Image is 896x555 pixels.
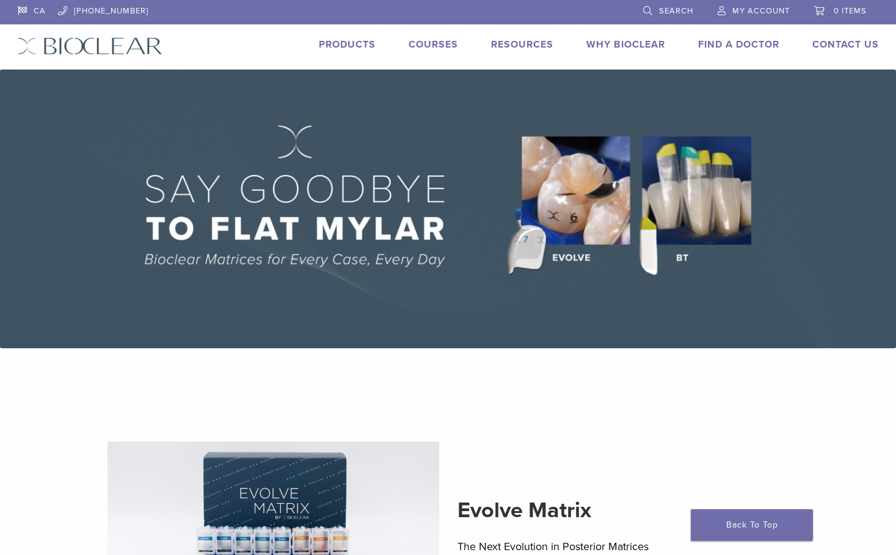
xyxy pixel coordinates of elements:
a: Resources [491,38,553,51]
a: Products [319,38,376,51]
a: Contact Us [812,38,879,51]
h2: Evolve Matrix [457,496,789,525]
a: Back To Top [691,509,813,541]
img: Bioclear [18,37,162,55]
a: Why Bioclear [586,38,665,51]
span: My Account [732,6,790,16]
a: Find A Doctor [698,38,779,51]
span: Search [659,6,693,16]
a: Courses [409,38,458,51]
span: 0 items [834,6,867,16]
